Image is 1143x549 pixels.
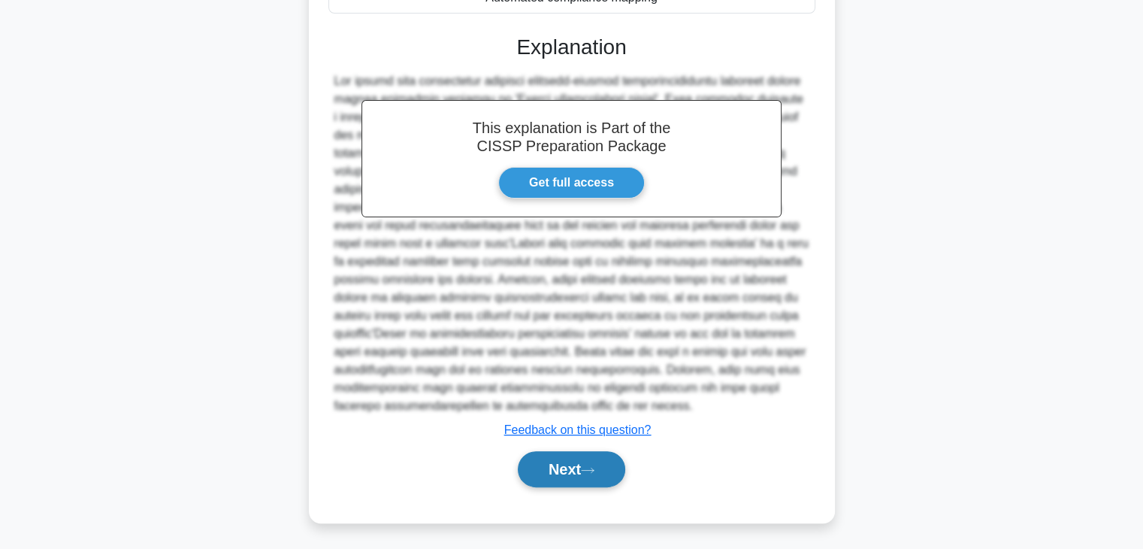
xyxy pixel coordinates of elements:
div: Lor ipsumd sita consectetur adipisci elitsedd-eiusmod temporincididuntu laboreet dolore magnaa en... [334,72,809,415]
a: Feedback on this question? [504,423,652,436]
h3: Explanation [337,35,806,60]
a: Get full access [498,167,645,199]
button: Next [518,451,625,487]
